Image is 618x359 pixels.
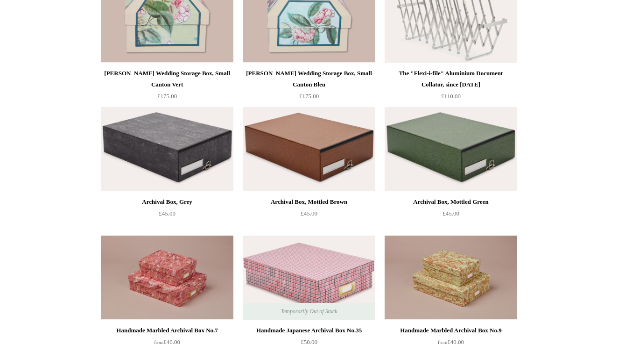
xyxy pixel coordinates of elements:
span: £40.00 [438,338,464,345]
span: £175.00 [299,93,319,100]
img: Handmade Marbled Archival Box No.7 [101,236,233,320]
a: Handmade Marbled Archival Box No.7 Handmade Marbled Archival Box No.7 [101,236,233,320]
a: Archival Box, Mottled Brown Archival Box, Mottled Brown [243,107,375,191]
img: Archival Box, Mottled Brown [243,107,375,191]
img: Archival Box, Grey [101,107,233,191]
span: £45.00 [159,210,176,217]
a: Archival Box, Grey Archival Box, Grey [101,107,233,191]
img: Handmade Marbled Archival Box No.9 [385,236,517,320]
span: from [438,340,447,345]
div: Archival Box, Mottled Brown [245,196,373,208]
a: Archival Box, Mottled Green Archival Box, Mottled Green [385,107,517,191]
span: £50.00 [301,338,317,345]
span: £40.00 [154,338,180,345]
div: The "Flexi-i-file" Aluminium Document Collator, since [DATE] [387,68,515,90]
span: £45.00 [442,210,459,217]
a: Handmade Marbled Archival Box No.9 Handmade Marbled Archival Box No.9 [385,236,517,320]
a: Archival Box, Mottled Green £45.00 [385,196,517,235]
a: Archival Box, Grey £45.00 [101,196,233,235]
span: £175.00 [157,93,177,100]
span: from [154,340,163,345]
div: Handmade Japanese Archival Box No.35 [245,325,373,336]
span: £45.00 [301,210,317,217]
a: Archival Box, Mottled Brown £45.00 [243,196,375,235]
div: Archival Box, Mottled Green [387,196,515,208]
div: Handmade Marbled Archival Box No.7 [103,325,231,336]
span: Temporarily Out of Stock [271,303,346,320]
img: Archival Box, Mottled Green [385,107,517,191]
a: Handmade Japanese Archival Box No.35 Handmade Japanese Archival Box No.35 Temporarily Out of Stock [243,236,375,320]
a: The "Flexi-i-file" Aluminium Document Collator, since [DATE] £110.00 [385,68,517,106]
div: Handmade Marbled Archival Box No.9 [387,325,515,336]
div: [PERSON_NAME] Wedding Storage Box, Small Canton Bleu [245,68,373,90]
a: [PERSON_NAME] Wedding Storage Box, Small Canton Vert £175.00 [101,68,233,106]
div: Archival Box, Grey [103,196,231,208]
span: £110.00 [441,93,461,100]
a: [PERSON_NAME] Wedding Storage Box, Small Canton Bleu £175.00 [243,68,375,106]
div: [PERSON_NAME] Wedding Storage Box, Small Canton Vert [103,68,231,90]
img: Handmade Japanese Archival Box No.35 [243,236,375,320]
